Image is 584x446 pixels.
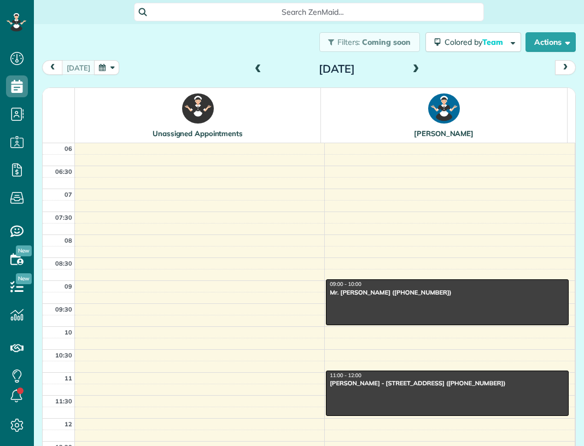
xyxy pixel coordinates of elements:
span: 11:30 [55,397,72,405]
span: 06:30 [55,168,72,175]
button: Colored byTeam [425,32,521,52]
div: Mr. [PERSON_NAME] ([PHONE_NUMBER]) [329,289,565,296]
span: 11 [65,374,72,382]
span: Coming soon [362,37,411,47]
span: 10 [65,328,72,336]
span: Team [482,37,505,47]
img: CM [428,93,460,124]
span: 11:00 - 12:00 [330,373,361,379]
button: Actions [525,32,576,52]
button: next [555,60,576,75]
span: 10:30 [55,351,72,359]
span: 12 [65,420,72,428]
img: ! [182,93,214,124]
span: 08:30 [55,260,72,267]
button: [DATE] [62,60,95,75]
th: [PERSON_NAME] [321,88,567,143]
span: 09 [65,283,72,290]
span: 08 [65,237,72,244]
span: 09:30 [55,306,72,313]
span: 07 [65,191,72,198]
div: [PERSON_NAME] - [STREET_ADDRESS] ([PHONE_NUMBER]) [329,379,565,387]
span: New [16,273,32,284]
span: New [16,245,32,256]
th: Unassigned Appointments [75,88,321,143]
button: prev [42,60,63,75]
span: Filters: [337,37,360,47]
span: 09:00 - 10:00 [330,281,361,287]
span: 06 [65,145,72,152]
span: 07:30 [55,214,72,221]
span: Colored by [445,37,507,47]
h2: [DATE] [268,63,405,75]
